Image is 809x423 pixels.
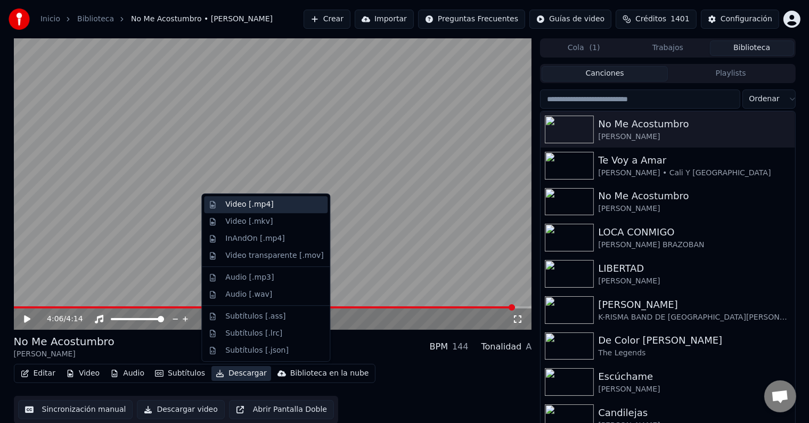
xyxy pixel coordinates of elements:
div: K-RISMA BAND DE [GEOGRAPHIC_DATA][PERSON_NAME] [598,312,790,323]
button: Editar [17,366,60,381]
div: Candilejas [598,405,790,420]
img: youka [9,9,30,30]
span: ( 1 ) [590,43,600,53]
button: Cola [542,40,626,56]
span: 1401 [671,14,690,25]
div: Chat abierto [764,380,796,412]
div: Configuración [721,14,772,25]
div: Audio [.wav] [225,289,272,300]
div: [PERSON_NAME] [598,297,790,312]
div: [PERSON_NAME] • Cali Y [GEOGRAPHIC_DATA] [598,168,790,178]
div: Video transparente [.mov] [225,250,323,261]
button: Configuración [701,10,779,29]
span: Créditos [635,14,666,25]
button: Créditos1401 [616,10,697,29]
nav: breadcrumb [40,14,273,25]
div: De Color [PERSON_NAME] [598,333,790,348]
div: / [47,314,72,324]
button: Audio [106,366,149,381]
div: No Me Acostumbro [598,189,790,204]
button: Trabajos [626,40,710,56]
button: Guías de video [529,10,611,29]
button: Subtítulos [151,366,209,381]
div: [PERSON_NAME] [14,349,115,360]
div: Video [.mkv] [225,216,273,227]
div: Audio [.mp3] [225,272,274,283]
div: Te Voy a Amar [598,153,790,168]
button: Abrir Pantalla Doble [229,400,334,419]
button: Sincronización manual [18,400,133,419]
span: Ordenar [749,94,780,104]
div: Biblioteca en la nube [290,368,369,379]
button: Playlists [668,66,794,82]
button: Canciones [542,66,668,82]
button: Descargar [211,366,271,381]
div: InAndOn [.mp4] [225,233,285,244]
div: No Me Acostumbro [14,334,115,349]
div: Subtítulos [.json] [225,345,289,356]
div: Subtítulos [.ass] [225,311,285,322]
div: 144 [452,340,469,353]
div: A [526,340,532,353]
div: Tonalidad [481,340,522,353]
div: Video [.mp4] [225,199,273,210]
div: Escúchame [598,369,790,384]
div: [PERSON_NAME] [598,132,790,142]
div: The Legends [598,348,790,359]
a: Biblioteca [77,14,114,25]
div: Subtítulos [.lrc] [225,328,282,339]
div: No Me Acostumbro [598,117,790,132]
div: LIBERTAD [598,261,790,276]
div: [PERSON_NAME] [598,276,790,287]
button: Importar [355,10,414,29]
button: Descargar video [137,400,224,419]
div: LOCA CONMIGO [598,225,790,240]
a: Inicio [40,14,60,25]
button: Biblioteca [710,40,794,56]
div: [PERSON_NAME] [598,384,790,395]
span: No Me Acostumbro • [PERSON_NAME] [131,14,273,25]
span: 4:14 [66,314,83,324]
div: [PERSON_NAME] [598,204,790,214]
div: BPM [430,340,448,353]
div: [PERSON_NAME] BRAZOBAN [598,240,790,250]
button: Preguntas Frecuentes [418,10,525,29]
button: Crear [304,10,350,29]
span: 4:06 [47,314,63,324]
button: Video [62,366,104,381]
